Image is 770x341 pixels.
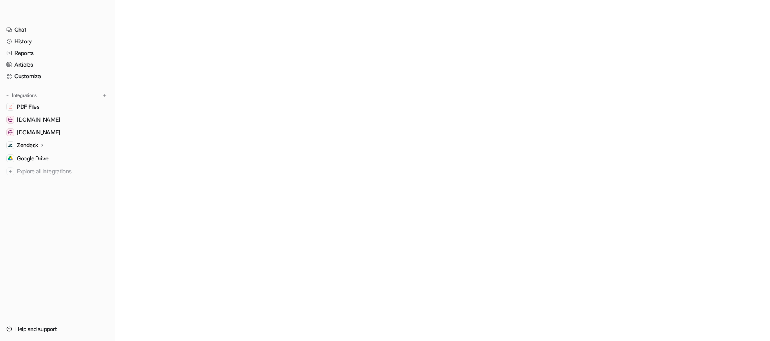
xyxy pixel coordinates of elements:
[3,101,112,112] a: PDF FilesPDF Files
[3,127,112,138] a: easypromos-apiref.redoc.ly[DOMAIN_NAME]
[8,130,13,135] img: easypromos-apiref.redoc.ly
[17,116,60,124] span: [DOMAIN_NAME]
[8,117,13,122] img: www.easypromosapp.com
[17,141,38,149] p: Zendesk
[8,104,13,109] img: PDF Files
[17,165,109,178] span: Explore all integrations
[3,166,112,177] a: Explore all integrations
[102,93,107,98] img: menu_add.svg
[12,92,37,99] p: Integrations
[3,36,112,47] a: History
[17,103,39,111] span: PDF Files
[3,47,112,59] a: Reports
[3,114,112,125] a: www.easypromosapp.com[DOMAIN_NAME]
[17,128,60,136] span: [DOMAIN_NAME]
[3,59,112,70] a: Articles
[3,153,112,164] a: Google DriveGoogle Drive
[8,143,13,148] img: Zendesk
[3,323,112,335] a: Help and support
[3,71,112,82] a: Customize
[3,24,112,35] a: Chat
[3,91,39,99] button: Integrations
[17,154,49,162] span: Google Drive
[5,93,10,98] img: expand menu
[8,156,13,161] img: Google Drive
[6,167,14,175] img: explore all integrations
